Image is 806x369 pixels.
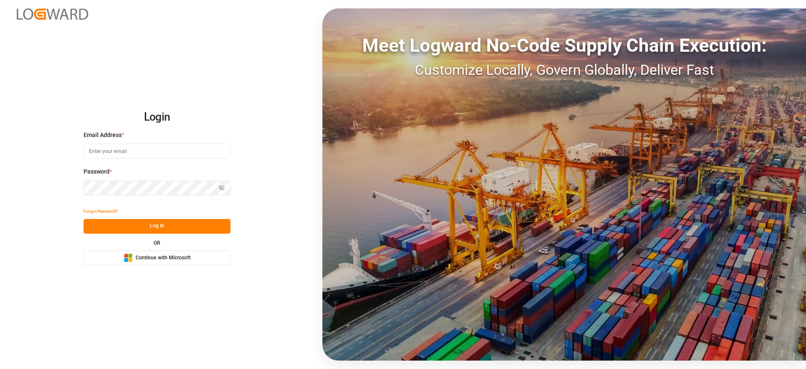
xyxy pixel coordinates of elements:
[154,240,160,245] small: OR
[84,204,118,219] button: Forgot Password?
[84,219,230,234] button: Log In
[84,131,122,140] span: Email Address
[322,59,806,81] div: Customize Locally, Govern Globally, Deliver Fast
[322,32,806,59] div: Meet Logward No-Code Supply Chain Execution:
[84,250,230,265] button: Continue with Microsoft
[84,144,230,158] input: Enter your email
[136,254,191,262] span: Continue with Microsoft
[17,8,88,20] img: Logward_new_orange.png
[84,104,230,131] h2: Login
[84,167,110,176] span: Password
